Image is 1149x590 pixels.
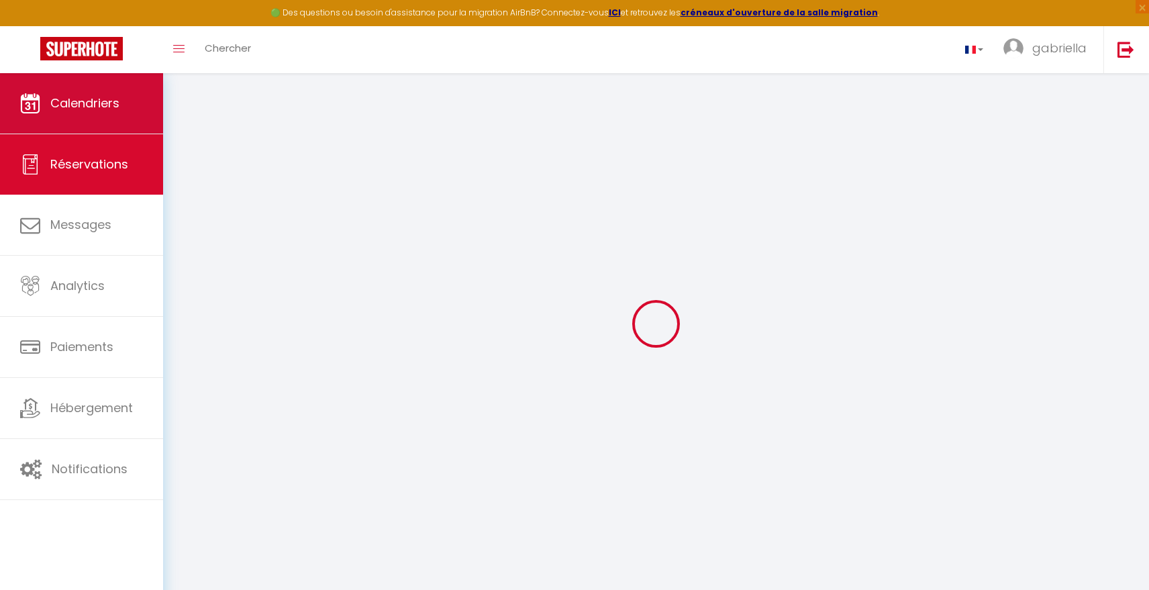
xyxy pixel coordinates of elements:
[50,156,128,173] span: Réservations
[1003,38,1023,58] img: ...
[50,277,105,294] span: Analytics
[205,41,251,55] span: Chercher
[52,460,128,477] span: Notifications
[1117,41,1134,58] img: logout
[993,26,1103,73] a: ... gabriella
[195,26,261,73] a: Chercher
[50,95,119,111] span: Calendriers
[50,399,133,416] span: Hébergement
[11,5,51,46] button: Ouvrir le widget de chat LiveChat
[609,7,621,18] a: ICI
[681,7,878,18] a: créneaux d'ouverture de la salle migration
[40,37,123,60] img: Super Booking
[50,338,113,355] span: Paiements
[50,216,111,233] span: Messages
[1032,40,1087,56] span: gabriella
